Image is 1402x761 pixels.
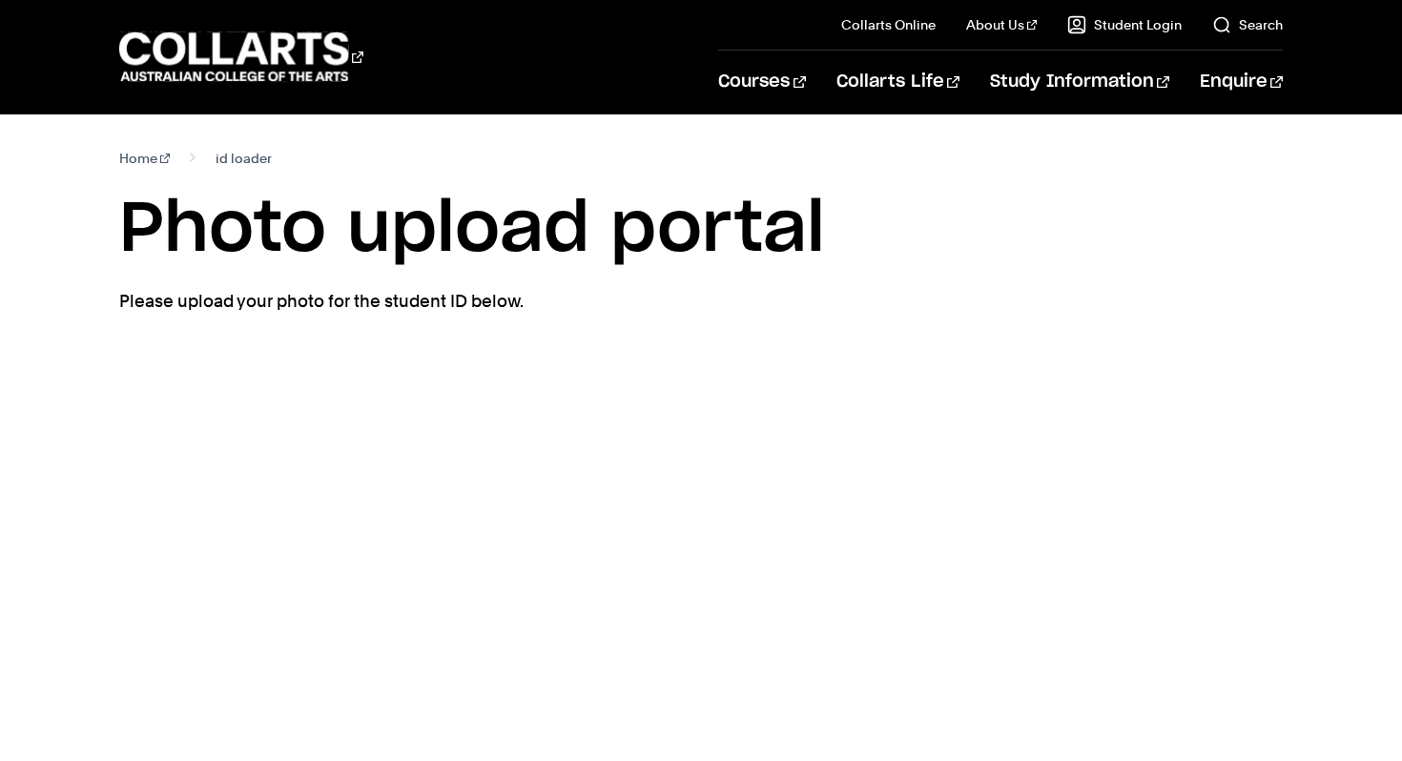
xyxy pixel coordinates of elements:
a: Search [1212,15,1283,34]
h1: Photo upload portal [119,187,1283,273]
a: Home [119,145,170,172]
a: Collarts Online [841,15,936,34]
a: Collarts Life [836,51,959,113]
p: Please upload your photo for the student ID below. [119,288,815,315]
a: Courses [718,51,805,113]
a: About Us [966,15,1037,34]
a: Study Information [990,51,1169,113]
a: Enquire [1200,51,1283,113]
div: Go to homepage [119,30,363,84]
span: id loader [216,145,272,172]
a: Student Login [1067,15,1182,34]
